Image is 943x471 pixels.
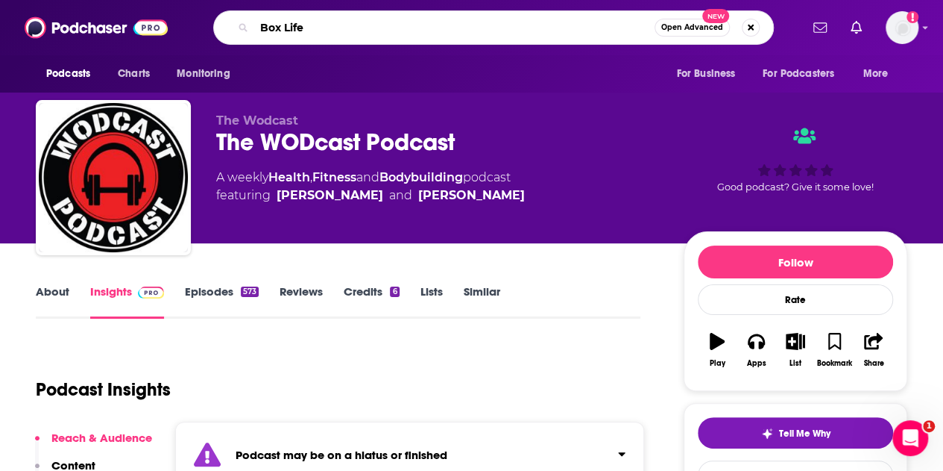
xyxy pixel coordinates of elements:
img: User Profile [886,11,918,44]
span: 1 [923,420,935,432]
div: Share [863,359,883,368]
img: Podchaser Pro [138,287,164,299]
span: More [863,63,889,84]
span: , [310,170,312,184]
a: Lists [420,284,443,319]
a: Scott McGee [418,187,525,205]
img: The WODcast Podcast [39,103,188,252]
span: Open Advanced [661,24,723,31]
a: Show notifications dropdown [807,15,833,40]
strong: Podcast may be on a hiatus or finished [236,448,447,462]
button: Apps [737,323,775,377]
div: Rate [698,284,893,315]
a: Episodes573 [185,284,259,319]
div: List [789,359,801,368]
button: open menu [666,60,754,88]
a: Show notifications dropdown [845,15,868,40]
a: Fitness [312,170,356,184]
span: New [702,9,729,23]
div: Good podcast? Give it some love! [684,113,907,206]
span: featuring [216,187,525,205]
h1: Podcast Insights [36,378,171,401]
span: Tell Me Why [779,428,830,440]
div: A weekly podcast [216,169,525,205]
button: open menu [36,60,110,88]
button: Play [698,323,737,377]
div: Apps [747,359,766,368]
button: List [776,323,815,377]
span: and [389,187,412,205]
a: Similar [464,284,500,319]
span: Monitoring [177,63,230,84]
a: Bodybuilding [379,170,463,184]
img: Podchaser - Follow, Share and Rate Podcasts [25,13,168,42]
button: Bookmark [815,323,854,377]
div: Search podcasts, credits, & more... [213,10,774,45]
button: Open AdvancedNew [655,19,730,37]
span: The Wodcast [216,113,298,128]
a: Charts [108,60,159,88]
div: Play [710,359,725,368]
span: Charts [118,63,150,84]
button: open menu [853,60,907,88]
button: Share [854,323,893,377]
a: Reviews [280,284,323,319]
span: Good podcast? Give it some love! [717,181,874,193]
button: tell me why sparkleTell Me Why [698,417,893,449]
span: Logged in as gabrielle.gantz [886,11,918,44]
iframe: Intercom live chat [892,420,928,456]
button: open menu [753,60,856,88]
a: Health [268,170,310,184]
div: 6 [390,287,399,297]
span: For Business [676,63,735,84]
div: Bookmark [817,359,852,368]
button: Show profile menu [886,11,918,44]
a: InsightsPodchaser Pro [90,284,164,319]
div: 573 [241,287,259,297]
img: tell me why sparkle [761,428,773,440]
span: For Podcasters [763,63,834,84]
span: and [356,170,379,184]
input: Search podcasts, credits, & more... [254,16,655,40]
a: About [36,284,69,319]
button: open menu [166,60,249,88]
a: Armen Hammer [277,187,383,205]
button: Follow [698,246,893,278]
span: Podcasts [46,63,90,84]
p: Reach & Audience [51,431,152,445]
svg: Add a profile image [906,11,918,23]
a: Credits6 [344,284,399,319]
button: Reach & Audience [35,431,152,458]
